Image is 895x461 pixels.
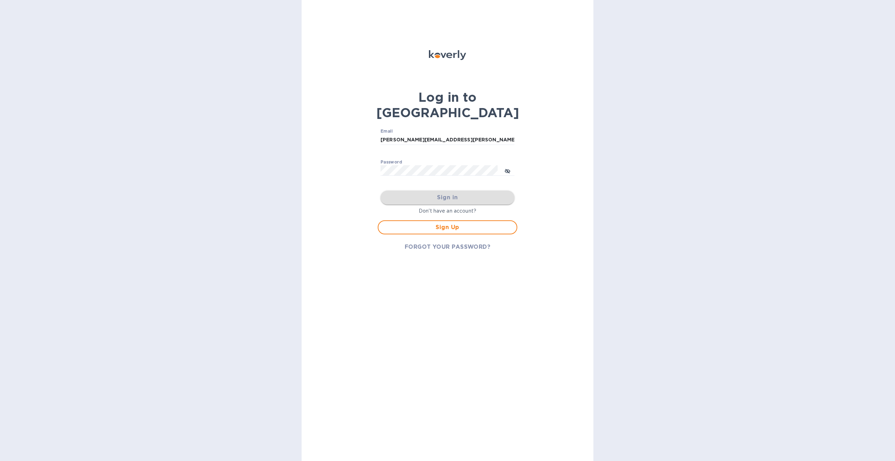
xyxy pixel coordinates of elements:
[405,243,491,251] span: FORGOT YOUR PASSWORD?
[381,129,393,134] label: Email
[384,223,511,232] span: Sign Up
[500,163,514,178] button: toggle password visibility
[429,50,466,60] img: Koverly
[378,220,517,234] button: Sign Up
[399,240,496,254] button: FORGOT YOUR PASSWORD?
[376,89,519,120] b: Log in to [GEOGRAPHIC_DATA]
[378,207,517,215] p: Don't have an account?
[381,160,402,165] label: Password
